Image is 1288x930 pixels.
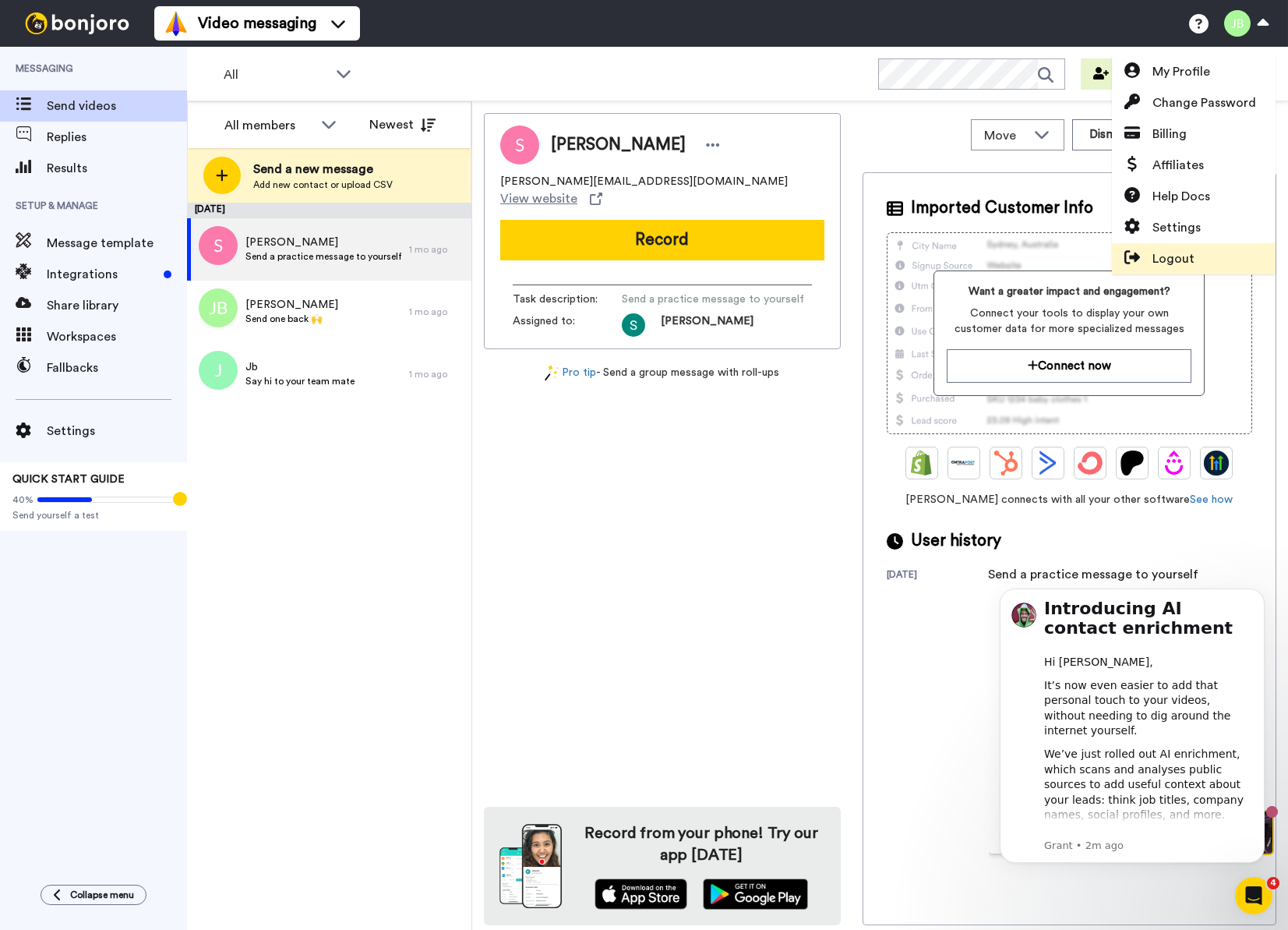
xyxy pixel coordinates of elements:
[245,375,355,387] span: Say hi to your team mate
[50,50,69,69] img: mute-white.svg
[253,179,393,191] span: Add new contact or upload CSV
[703,879,808,910] img: playstore
[500,189,602,208] a: View website
[947,306,1191,337] span: Connect your tools to display your own customer data for more specialized messages
[47,327,187,346] span: Workspaces
[409,243,464,256] div: 1 mo ago
[19,12,136,34] img: bj-logo-header-white.svg
[245,359,355,375] span: Jb
[1112,87,1276,118] a: Change Password
[199,226,238,265] img: s.png
[41,885,146,905] button: Collapse menu
[409,368,464,380] div: 1 mo ago
[12,474,125,485] span: QUICK START GUIDE
[245,235,401,250] span: [PERSON_NAME]
[513,292,622,307] span: Task description :
[1235,877,1272,914] iframe: Intercom live chat
[1152,94,1256,112] span: Change Password
[500,189,577,208] span: View website
[1267,877,1279,889] span: 4
[47,422,187,440] span: Settings
[1162,451,1187,476] img: Drip
[47,359,187,377] span: Fallbacks
[164,11,189,36] img: vm-color.svg
[993,451,1018,476] img: Hubspot
[1072,119,1147,150] button: Dismiss
[1112,212,1276,243] a: Settings
[500,174,788,189] span: [PERSON_NAME][EMAIL_ADDRESS][DOMAIN_NAME]
[12,509,175,522] span: Send yourself a test
[245,313,338,325] span: Send one back 🙌
[1152,249,1194,268] span: Logout
[484,365,841,381] div: - Send a group message with roll-ups
[947,349,1191,383] button: Connect now
[47,265,157,284] span: Integrations
[1112,181,1276,212] a: Help Docs
[47,234,187,253] span: Message template
[887,492,1252,507] span: [PERSON_NAME] connects with all your other software
[1112,243,1276,274] a: Logout
[1120,451,1145,476] img: Patreon
[1152,125,1187,143] span: Billing
[70,889,134,901] span: Collapse menu
[622,292,804,307] span: Send a practice message to yourself
[499,824,562,908] img: download
[1081,58,1157,90] button: Invite
[545,365,596,381] a: Pro tip
[224,65,328,84] span: All
[622,313,645,337] img: ACg8ocLfU5YOw-Ez3SuvNtJA49egNKh4bK-iMOucsRmJiYToDEYVaw=s96-c
[1112,56,1276,87] a: My Profile
[409,306,464,318] div: 1 mo ago
[1112,118,1276,150] a: Billing
[1152,218,1201,237] span: Settings
[68,274,277,288] p: Message from Grant, sent 2m ago
[976,565,1288,888] iframe: Intercom notifications message
[47,128,187,147] span: Replies
[198,12,316,34] span: Video messaging
[1112,150,1276,181] a: Affiliates
[1152,62,1210,81] span: My Profile
[909,451,934,476] img: Shopify
[911,529,1001,553] span: User history
[1036,451,1060,476] img: ActiveCampaign
[187,203,471,218] div: [DATE]
[551,133,686,157] span: [PERSON_NAME]
[513,313,622,337] span: Assigned to:
[984,126,1026,145] span: Move
[911,196,1093,220] span: Imported Customer Info
[47,97,187,115] span: Send videos
[47,296,187,315] span: Share library
[947,284,1191,299] span: Want a greater impact and engagement?
[2,3,44,45] img: c638375f-eacb-431c-9714-bd8d08f708a7-1584310529.jpg
[87,13,211,161] span: Hi there, thank you so much for signing up! I wanted to say thanks in person with a quick persona...
[1204,451,1229,476] img: GoHighLevel
[253,160,393,179] span: Send a new message
[358,109,447,140] button: Newest
[951,451,976,476] img: Ontraport
[661,313,753,337] span: [PERSON_NAME]
[199,351,238,390] img: j.png
[887,568,988,584] div: [DATE]
[12,493,34,506] span: 40%
[245,250,401,263] span: Send a practice message to yourself
[68,266,277,358] div: ✅ Create more relevant, engaging videos ✅ Save time researching new leads ✅ Increase response rat...
[173,492,187,506] div: Tooltip anchor
[245,297,338,313] span: [PERSON_NAME]
[545,365,559,381] img: magic-wand.svg
[500,220,824,260] button: Record
[1190,494,1233,505] a: See how
[68,267,225,279] b: It’s designed to help you:
[47,159,187,178] span: Results
[1078,451,1103,476] img: ConvertKit
[577,822,825,866] h4: Record from your phone! Try our app [DATE]
[199,288,238,327] img: jb.png
[1152,156,1204,175] span: Affiliates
